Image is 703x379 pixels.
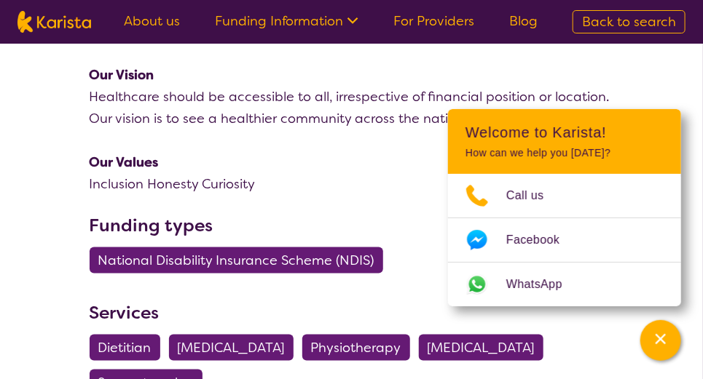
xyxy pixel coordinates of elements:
[419,339,552,356] a: [MEDICAL_DATA]
[90,252,392,269] a: National Disability Insurance Scheme (NDIS)
[509,12,538,30] a: Blog
[506,274,580,295] span: WhatsApp
[573,10,686,33] a: Back to search
[393,12,474,30] a: For Providers
[98,335,152,361] span: Dietitian
[448,263,681,306] a: Web link opens in a new tab.
[582,13,676,31] span: Back to search
[506,185,562,207] span: Call us
[98,247,374,274] span: National Disability Insurance Scheme (NDIS)
[448,174,681,306] ul: Choose channel
[466,147,664,159] p: How can we help you [DATE]?
[90,300,614,326] h3: Services
[428,335,535,361] span: [MEDICAL_DATA]
[90,173,614,195] p: Inclusion Honesty Curiosity
[169,339,302,356] a: [MEDICAL_DATA]
[90,339,169,356] a: Dietitian
[466,124,664,141] h2: Welcome to Karista!
[311,335,401,361] span: Physiotherapy
[17,11,91,33] img: Karista logo
[90,153,159,171] strong: Our Values
[448,109,681,306] div: Channel Menu
[90,86,614,129] p: Healthcare should be accessible to all, irrespective of financial position or location. Our visio...
[178,335,285,361] span: [MEDICAL_DATA]
[638,318,683,363] iframe: Chat Window
[124,12,180,30] a: About us
[506,229,577,251] span: Facebook
[302,339,419,356] a: Physiotherapy
[90,212,614,239] h3: Funding types
[90,66,154,84] strong: Our Vision
[215,12,358,30] a: Funding Information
